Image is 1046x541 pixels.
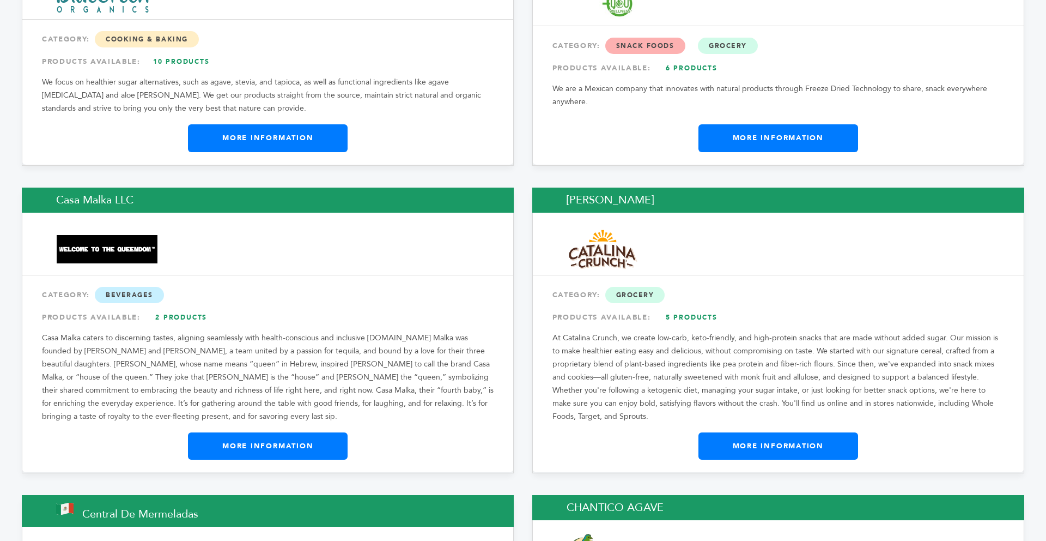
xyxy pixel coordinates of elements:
[552,285,1004,305] div: CATEGORY:
[22,495,514,527] h2: Central de Mermeladas
[552,332,1004,423] p: At Catalina Crunch, we create low-carb, keto-friendly, and high-protein snacks that are made with...
[188,432,348,460] a: More Information
[653,58,729,78] a: 6 Products
[143,308,220,327] a: 2 Products
[42,308,494,327] div: PRODUCTS AVAILABLE:
[552,58,1004,78] div: PRODUCTS AVAILABLE:
[552,82,1004,109] p: We are a Mexican company that innovates with natural products through Freeze Dried Technology to ...
[567,226,639,273] img: Catalina Snacks
[22,188,514,213] h2: Casa Malka LLC
[698,38,758,54] span: Grocery
[42,332,494,423] p: Casa Malka caters to discerning tastes, aligning seamlessly with health-conscious and inclusive [...
[95,31,199,47] span: Cooking & Baking
[698,124,858,152] a: More Information
[95,287,164,303] span: Beverages
[42,52,494,71] div: PRODUCTS AVAILABLE:
[605,287,665,303] span: Grocery
[653,308,729,327] a: 5 Products
[42,76,494,115] p: We focus on healthier sugar alternatives, such as agave, stevia, and tapioca, as well as function...
[143,52,220,71] a: 10 Products
[605,38,685,54] span: Snack Foods
[57,235,157,264] img: Casa Malka LLC
[42,285,494,305] div: CATEGORY:
[42,29,494,49] div: CATEGORY:
[698,432,858,460] a: More Information
[56,503,74,515] img: This brand is from Mexico (MX)
[532,495,1024,520] h2: CHANTICO AGAVE
[532,188,1024,213] h2: [PERSON_NAME]
[552,308,1004,327] div: PRODUCTS AVAILABLE:
[552,36,1004,56] div: CATEGORY:
[188,124,348,152] a: More Information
